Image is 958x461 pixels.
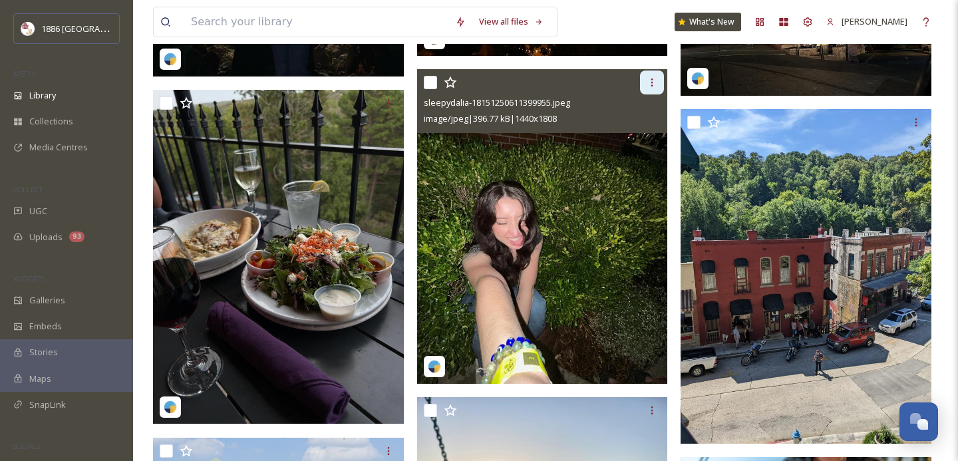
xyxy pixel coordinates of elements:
span: [PERSON_NAME] [842,15,907,27]
span: Maps [29,373,51,385]
span: SnapLink [29,398,66,411]
img: PXL_20220814_161413738.jpg [681,109,931,443]
span: UGC [29,205,47,218]
input: Search your library [184,7,448,37]
a: View all files [472,9,550,35]
span: Media Centres [29,141,88,154]
img: snapsea-logo.png [164,400,177,414]
span: SOCIALS [13,441,40,451]
a: [PERSON_NAME] [820,9,914,35]
span: WIDGETS [13,273,44,283]
span: Library [29,89,56,102]
span: sleepydalia-18151250611399955.jpeg [424,96,570,108]
img: sleepydalia-18151250611399955.jpeg [417,69,668,384]
img: snapsea-logo.png [164,53,177,66]
img: snapsea-logo.png [691,72,705,85]
span: Stories [29,346,58,359]
img: logos.png [21,22,35,35]
img: sleepydalia-18481173115075885.jpeg [153,90,404,424]
a: What's New [675,13,741,31]
span: image/jpeg | 396.77 kB | 1440 x 1808 [424,112,557,124]
span: Galleries [29,294,65,307]
span: Collections [29,115,73,128]
div: 93 [69,231,84,242]
span: Embeds [29,320,62,333]
button: Open Chat [899,402,938,441]
span: 1886 [GEOGRAPHIC_DATA] [41,22,146,35]
span: Uploads [29,231,63,243]
span: COLLECT [13,184,42,194]
span: MEDIA [13,69,37,78]
img: snapsea-logo.png [428,360,441,373]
